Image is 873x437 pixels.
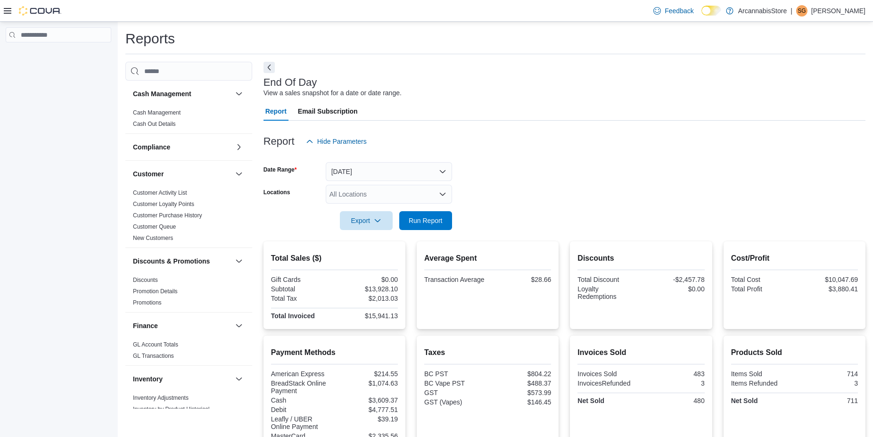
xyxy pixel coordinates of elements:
p: ArcannabisStore [738,5,787,16]
div: Customer [125,187,252,247]
div: Sanira Gunasekara [796,5,807,16]
div: 714 [796,370,858,378]
h2: Discounts [577,253,704,264]
label: Locations [264,189,290,196]
span: Email Subscription [298,102,358,121]
div: InvoicesRefunded [577,379,639,387]
button: Finance [233,320,245,331]
div: Discounts & Promotions [125,274,252,312]
div: $3,609.37 [336,396,398,404]
h3: Compliance [133,142,170,152]
div: Finance [125,339,252,365]
h2: Cost/Profit [731,253,858,264]
span: Feedback [665,6,693,16]
span: Cash Out Details [133,120,176,128]
div: $0.00 [336,276,398,283]
div: 3 [643,379,705,387]
div: Cash [271,396,333,404]
a: Cash Management [133,109,181,116]
span: Customer Loyalty Points [133,200,194,208]
a: Feedback [650,1,697,20]
strong: Total Invoiced [271,312,315,320]
a: Customer Purchase History [133,212,202,219]
span: Customer Queue [133,223,176,231]
h2: Products Sold [731,347,858,358]
button: Compliance [133,142,231,152]
div: $2,013.03 [336,295,398,302]
button: Discounts & Promotions [233,256,245,267]
div: $214.55 [336,370,398,378]
a: New Customers [133,235,173,241]
p: [PERSON_NAME] [811,5,865,16]
div: BC Vape PST [424,379,486,387]
a: GL Account Totals [133,341,178,348]
div: $39.19 [336,415,398,423]
div: American Express [271,370,333,378]
div: $573.99 [490,389,552,396]
div: $488.37 [490,379,552,387]
button: Cash Management [133,89,231,99]
div: Total Tax [271,295,333,302]
div: $10,047.69 [796,276,858,283]
a: Promotion Details [133,288,178,295]
div: Total Cost [731,276,793,283]
button: Finance [133,321,231,330]
div: $1,074.63 [336,379,398,387]
a: Discounts [133,277,158,283]
h3: Report [264,136,295,147]
nav: Complex example [6,44,111,67]
a: Customer Loyalty Points [133,201,194,207]
span: Promotions [133,299,162,306]
h3: Cash Management [133,89,191,99]
div: Total Profit [731,285,793,293]
button: Open list of options [439,190,446,198]
div: 3 [796,379,858,387]
div: Gift Cards [271,276,333,283]
button: Discounts & Promotions [133,256,231,266]
div: $804.22 [490,370,552,378]
div: Subtotal [271,285,333,293]
strong: Net Sold [577,397,604,404]
span: Hide Parameters [317,137,367,146]
h3: Discounts & Promotions [133,256,210,266]
button: Customer [233,168,245,180]
h2: Payment Methods [271,347,398,358]
div: $3,880.41 [796,285,858,293]
button: Compliance [233,141,245,153]
div: Leafly / UBER Online Payment [271,415,333,430]
span: Inventory by Product Historical [133,405,210,413]
div: 483 [643,370,705,378]
div: $146.45 [490,398,552,406]
a: Inventory Adjustments [133,395,189,401]
img: Cova [19,6,61,16]
div: $28.66 [490,276,552,283]
p: | [791,5,792,16]
button: [DATE] [326,162,452,181]
div: GST [424,389,486,396]
a: Inventory by Product Historical [133,406,210,412]
h3: Finance [133,321,158,330]
button: Next [264,62,275,73]
span: Report [265,102,287,121]
div: View a sales snapshot for a date or date range. [264,88,402,98]
div: Transaction Average [424,276,486,283]
div: $0.00 [643,285,705,293]
span: GL Transactions [133,352,174,360]
div: Items Refunded [731,379,793,387]
span: Promotion Details [133,288,178,295]
button: Cash Management [233,88,245,99]
h2: Average Spent [424,253,551,264]
span: SG [798,5,806,16]
div: Debit [271,406,333,413]
button: Run Report [399,211,452,230]
div: $4,777.51 [336,406,398,413]
span: Run Report [409,216,443,225]
div: Invoices Sold [577,370,639,378]
div: Items Sold [731,370,793,378]
span: New Customers [133,234,173,242]
span: Customer Activity List [133,189,187,197]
